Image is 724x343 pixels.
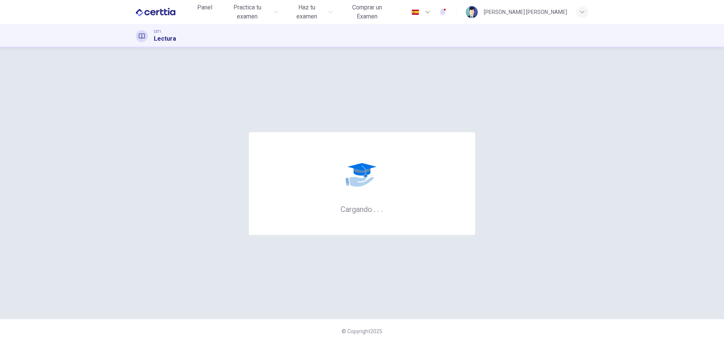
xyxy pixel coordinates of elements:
[193,1,217,14] button: Panel
[466,6,478,18] img: Profile picture
[342,328,382,334] span: © Copyright 2025
[220,1,282,23] button: Practica tu examen
[381,202,383,215] h6: .
[341,204,383,214] h6: Cargando
[339,1,396,23] button: Comprar un Examen
[411,9,420,15] img: es
[373,202,376,215] h6: .
[136,5,193,20] a: CERTTIA logo
[193,1,217,23] a: Panel
[342,3,393,21] span: Comprar un Examen
[287,3,325,21] span: Haz tu examen
[154,29,161,34] span: CET1
[484,8,567,17] div: [PERSON_NAME] [PERSON_NAME]
[197,3,212,12] span: Panel
[377,202,380,215] h6: .
[223,3,272,21] span: Practica tu examen
[154,34,176,43] h1: Lectura
[136,5,175,20] img: CERTTIA logo
[284,1,335,23] button: Haz tu examen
